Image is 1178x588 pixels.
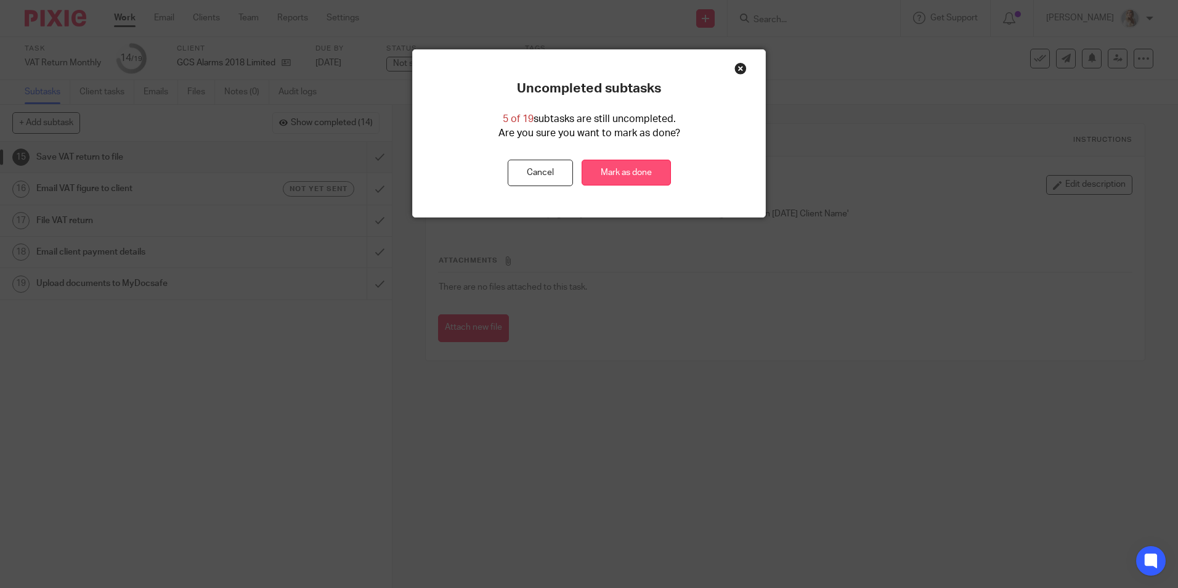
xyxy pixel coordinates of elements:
[503,112,676,126] p: subtasks are still uncompleted.
[517,81,661,97] p: Uncompleted subtasks
[582,160,671,186] a: Mark as done
[734,62,747,75] div: Close this dialog window
[503,114,534,124] span: 5 of 19
[508,160,573,186] button: Cancel
[498,126,680,141] p: Are you sure you want to mark as done?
